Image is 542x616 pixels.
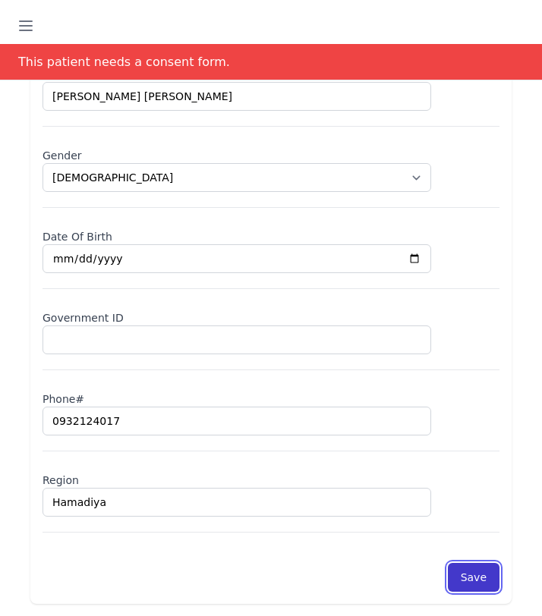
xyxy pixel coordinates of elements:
label: Phone# [43,385,499,407]
label: Date Of Birth [43,223,499,244]
label: Government ID [43,304,499,325]
label: Region [43,467,499,488]
button: Save [448,563,499,592]
div: This patient needs a consent form. [18,44,230,80]
label: Gender [43,142,499,163]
